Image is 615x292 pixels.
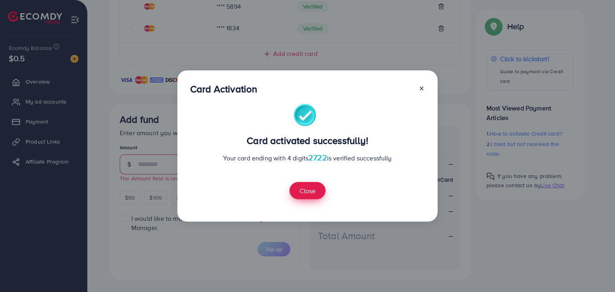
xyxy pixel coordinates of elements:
[289,182,326,199] button: Close
[308,152,327,163] span: 2722
[293,104,322,128] img: success
[190,135,425,146] h3: Card activated successfully!
[190,83,257,95] h3: Card Activation
[190,153,425,163] p: Your card ending with 4 digits is verified successfully
[581,256,609,286] iframe: Chat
